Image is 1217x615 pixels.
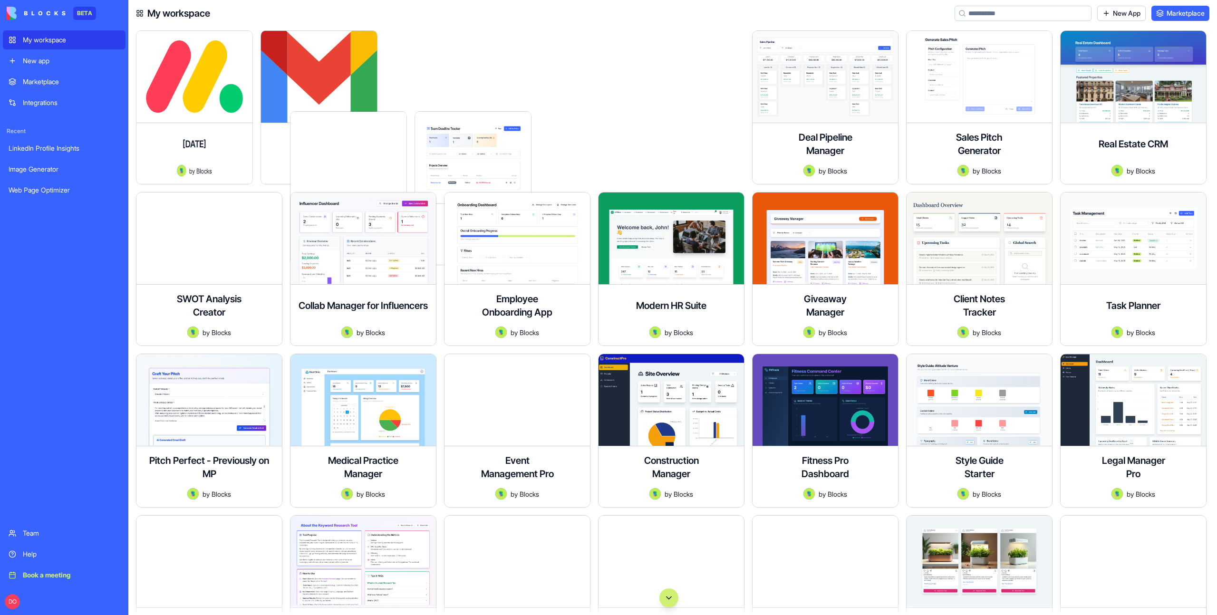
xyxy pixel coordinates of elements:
span: Blocks [982,166,1001,176]
a: Web Page Optimizer [3,181,126,200]
span: by [819,327,826,337]
a: Deal Pipeline ManagerAvatarbyBlocks [752,30,898,184]
h4: Employee Onboarding App [479,292,555,319]
a: New App [1097,6,1146,21]
a: Marketplace [3,72,126,91]
span: Blocks [982,489,1001,499]
img: Avatar [341,488,353,500]
a: [DATE]AvatarbyBlocks [136,30,282,184]
a: New app [3,51,126,70]
a: Construction ManagerAvatarbyBlocks [598,354,744,508]
a: Team Deadline TrackerAvatarbyBlocks [598,30,744,184]
span: Blocks [212,489,231,499]
a: Legal Manager ProAvatarbyBlocks [1060,354,1207,508]
a: Real Estate CRMAvatarbyBlocks [1060,30,1207,184]
h4: Deal Pipeline Manager [787,131,863,157]
span: Blocks [520,327,539,337]
a: Style Guide StarterAvatarbyBlocks [906,354,1053,508]
span: by [189,166,195,176]
h4: Sales Pitch Generator [941,131,1017,157]
div: Book a meeting [23,570,120,580]
a: Client Notes TrackerAvatarbyBlocks [906,192,1053,346]
a: Help [3,545,126,564]
a: GmailAvatarbyBlocks [290,30,436,184]
span: DO [5,594,20,609]
span: Blocks [1136,327,1155,337]
a: Book a meeting [3,566,126,585]
a: My workspace [3,30,126,49]
span: by [819,489,826,499]
a: BETA [7,7,96,20]
span: by [357,327,364,337]
h4: [DATE] [183,137,206,151]
a: Task PlannerAvatarbyBlocks [1060,192,1207,346]
a: SWOT Analysis CreatorAvatarbyBlocks [136,192,282,346]
img: logo [7,7,66,20]
a: Pitch Perfect - Previously on MPAvatarbyBlocks [136,354,282,508]
img: Avatar [803,327,815,338]
img: Avatar [341,327,353,338]
a: Freelancer Project ManagerAvatarbyBlocks [444,30,590,184]
div: Help [23,549,120,559]
h4: Real Estate CRM [1099,137,1168,151]
a: Marketplace [1151,6,1209,21]
div: Integrations [23,98,120,107]
h4: Construction Manager [633,454,709,480]
span: Recent [3,127,126,135]
h4: Legal Manager Pro [1095,454,1171,480]
span: by [511,327,518,337]
img: Avatar [495,488,507,500]
h4: Pitch Perfect - Previously on MP [144,454,274,480]
span: Blocks [828,327,847,337]
a: Employee Onboarding AppAvatarbyBlocks [444,192,590,346]
div: Web Page Optimizer [9,185,120,195]
a: Medical Practice ManagerAvatarbyBlocks [290,354,436,508]
h4: Giveaway Manager [787,292,863,319]
a: LinkedIn Profile Insights [3,139,126,158]
button: Scroll to bottom [659,588,678,607]
span: by [665,327,672,337]
img: Avatar [187,327,199,338]
div: BETA [73,7,96,20]
div: Marketplace [23,77,120,86]
h4: Modern HR Suite [636,299,706,312]
span: Blocks [212,327,231,337]
span: by [665,489,672,499]
a: Integrations [3,93,126,112]
img: Avatar [177,165,186,176]
img: Avatar [957,488,969,500]
div: LinkedIn Profile Insights [9,144,120,153]
span: Blocks [982,327,1001,337]
img: Avatar [649,488,661,500]
img: Avatar [1111,327,1123,338]
a: Collab Manager for InfluencersAvatarbyBlocks [290,192,436,346]
img: Avatar [803,488,815,500]
a: Giveaway ManagerAvatarbyBlocks [752,192,898,346]
img: Avatar [1111,488,1123,500]
span: by [511,489,518,499]
a: Sales Pitch GeneratorAvatarbyBlocks [906,30,1053,184]
span: by [973,166,980,176]
h4: SWOT Analysis Creator [171,292,247,319]
a: Modern HR SuiteAvatarbyBlocks [598,192,744,346]
span: by [357,489,364,499]
span: by [1127,166,1134,176]
span: by [973,489,980,499]
span: Blocks [366,327,385,337]
img: Avatar [649,327,661,338]
span: Blocks [520,489,539,499]
img: Avatar [957,327,969,338]
span: Blocks [1136,489,1155,499]
span: by [203,327,210,337]
span: by [973,327,980,337]
a: Image Generator [3,160,126,179]
span: Blocks [196,166,212,176]
div: My workspace [23,35,120,45]
span: by [1127,489,1134,499]
span: Blocks [366,489,385,499]
h4: Event Management Pro [479,454,555,480]
a: Team [3,524,126,543]
span: by [203,489,210,499]
h4: Style Guide Starter [941,454,1017,480]
h4: Fitness Pro Dashboard [787,454,863,480]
